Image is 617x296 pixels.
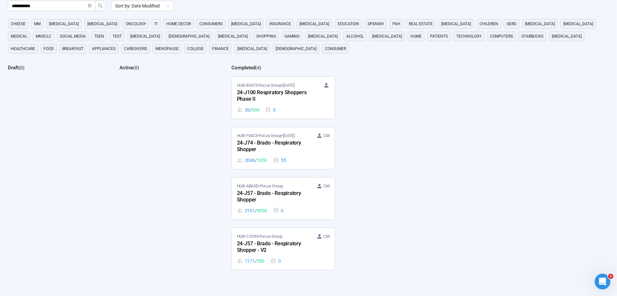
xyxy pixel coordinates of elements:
[372,33,402,40] span: [MEDICAL_DATA]
[490,33,513,40] span: computers
[270,257,281,265] div: 0
[87,21,117,27] span: [MEDICAL_DATA]
[256,33,276,40] span: shopping
[36,33,51,40] span: mnsclc
[252,106,259,113] span: 500
[255,257,257,265] span: /
[368,21,384,27] span: Spanish
[456,33,481,40] span: technology
[283,133,295,138] time: [DATE]
[154,21,158,27] span: it
[269,21,291,27] span: Insurance
[11,21,26,27] span: cheese
[255,65,261,70] span: ( 4 )
[284,33,299,40] span: gaming
[409,21,433,27] span: real estate
[392,21,400,27] span: PAH
[98,3,103,9] span: search
[441,21,471,27] span: [MEDICAL_DATA]
[410,33,422,40] span: home
[232,228,335,270] a: HUB-C1D93•Focus Group CM24-J57 - Brado - Respiratory Shopper - V21171 / 5500
[430,33,448,40] span: Patients
[552,33,582,40] span: [MEDICAL_DATA]
[237,45,267,52] span: [MEDICAL_DATA]
[323,233,330,240] span: CM
[265,106,276,113] div: 0
[231,65,255,71] h2: Completed
[130,33,160,40] span: [MEDICAL_DATA]
[169,33,209,40] span: [DEMOGRAPHIC_DATA]
[237,132,295,139] span: HUB-FE4C3 • Focus Group •
[8,65,19,71] h2: Draft
[299,21,329,27] span: [MEDICAL_DATA]
[88,4,92,8] span: close-circle
[346,33,364,40] span: alcohol
[276,45,317,52] span: [DEMOGRAPHIC_DATA]
[133,65,139,70] span: ( 0 )
[11,33,27,40] span: medical
[283,83,295,88] time: [DATE]
[257,257,264,265] span: 550
[218,33,248,40] span: [MEDICAL_DATA]
[237,157,267,164] div: 2046
[308,33,338,40] span: [MEDICAL_DATA]
[237,240,309,255] div: 24-J57 - Brado - Respiratory Shopper - V2
[237,89,309,104] div: 24-J100 Respiratory Shoppers Phase II
[237,82,295,89] span: HUB-B2473 • Focus Group •
[323,183,330,189] span: CM
[199,21,223,27] span: consumers
[257,207,267,214] span: 9050
[255,157,257,164] span: /
[49,21,79,27] span: [MEDICAL_DATA]
[608,274,613,279] span: 2
[273,157,286,164] div: 55
[94,33,104,40] span: Teen
[19,65,25,70] span: ( 0 )
[34,21,41,27] span: MM
[187,45,204,52] span: college
[92,45,116,52] span: appliances
[126,21,146,27] span: oncology
[95,1,106,11] button: search
[231,21,261,27] span: [MEDICAL_DATA]
[273,207,283,214] div: 0
[237,207,267,214] div: 2101
[119,65,133,71] h2: Active
[124,45,147,52] span: caregivers
[250,106,252,113] span: /
[480,21,498,27] span: children
[237,106,260,113] div: 26
[115,1,170,11] span: Sort by: Date Modified
[507,21,517,27] span: GERD
[232,127,335,169] a: HUB-FE4C3•Focus Group•[DATE] CM24-J74 - Brado - Respiratory Shopper2046 / 105055
[62,45,83,52] span: breakfast
[255,207,257,214] span: /
[237,257,264,265] div: 1171
[595,274,610,289] iframe: Intercom live chat
[212,45,229,52] span: finance
[232,77,335,119] a: HUB-B2473•Focus Group•[DATE]24-J100 Respiratory Shoppers Phase II26 / 5000
[237,139,309,154] div: 24-J74 - Brado - Respiratory Shopper
[525,21,555,27] span: [MEDICAL_DATA]
[257,157,267,164] span: 1050
[166,21,191,27] span: home decor
[521,33,543,40] span: starbucks
[563,21,593,27] span: [MEDICAL_DATA]
[237,183,283,189] span: HUB-ABA5D • Focus Group
[232,178,335,219] a: HUB-ABA5D•Focus Group CM24-J57 - Brado - Respiratory Shopper2101 / 90500
[113,33,122,40] span: Test
[237,233,282,240] span: HUB-C1D93 • Focus Group
[325,45,346,52] span: consumer
[237,189,309,204] div: 24-J57 - Brado - Respiratory Shopper
[44,45,54,52] span: Food
[88,3,92,9] span: close-circle
[11,45,35,52] span: healthcare
[323,132,330,139] span: CM
[338,21,359,27] span: education
[155,45,179,52] span: menopause
[60,33,86,40] span: social media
